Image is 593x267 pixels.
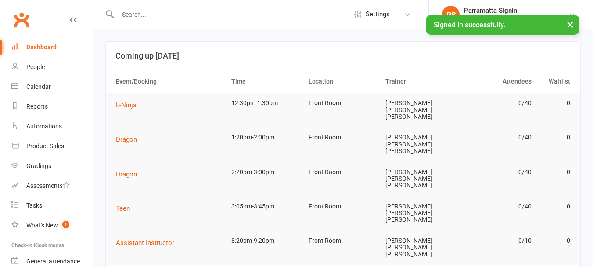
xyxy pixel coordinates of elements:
button: L-Ninja [116,100,143,110]
div: What's New [26,222,58,229]
td: Front Room [305,230,382,251]
td: 0/40 [459,127,536,148]
span: Dragon [116,170,137,178]
th: Trainer [381,70,459,93]
div: Reports [26,103,48,110]
th: Time [227,70,305,93]
td: 12:30pm-1:30pm [227,93,305,113]
th: Location [305,70,382,93]
button: × [562,15,578,34]
td: 0 [535,196,574,217]
td: 0 [535,230,574,251]
h3: Coming up [DATE] [115,51,571,60]
span: L-Ninja [116,101,137,109]
div: Automations [26,123,62,130]
span: 1 [62,221,69,228]
div: Parramatta Signin [464,7,568,15]
input: Search... [115,8,341,21]
a: Gradings [11,156,93,176]
div: Tasks [26,202,42,209]
td: [PERSON_NAME] [PERSON_NAME] [PERSON_NAME] [381,162,459,196]
td: [PERSON_NAME] [PERSON_NAME] [PERSON_NAME] [381,93,459,127]
a: People [11,57,93,77]
span: Teen [116,205,130,212]
a: Dashboard [11,37,93,57]
th: Event/Booking [112,70,227,93]
div: Calendar [26,83,51,90]
td: Front Room [305,162,382,183]
td: Front Room [305,93,382,113]
span: Dragon [116,135,137,143]
td: 0/10 [459,230,536,251]
td: [PERSON_NAME] [PERSON_NAME] [PERSON_NAME] [381,230,459,265]
button: Dragon [116,169,143,179]
th: Attendees [459,70,536,93]
td: Front Room [305,127,382,148]
a: Assessments [11,176,93,196]
div: Dashboard [26,44,57,51]
a: Clubworx [11,9,32,31]
td: Front Room [305,196,382,217]
div: General attendance [26,258,80,265]
button: Assistant Instructor [116,238,180,248]
button: Dragon [116,134,143,145]
div: PS [442,6,460,23]
td: 8:20pm-9:20pm [227,230,305,251]
div: Gradings [26,162,51,169]
td: 3:05pm-3:45pm [227,196,305,217]
a: Automations [11,117,93,136]
td: 0 [535,127,574,148]
td: 0/40 [459,93,536,113]
a: Calendar [11,77,93,97]
span: Settings [366,4,390,24]
td: 1:20pm-2:00pm [227,127,305,148]
a: Tasks [11,196,93,216]
td: [PERSON_NAME] [PERSON_NAME] [PERSON_NAME] [381,196,459,230]
td: 0 [535,93,574,113]
a: Reports [11,97,93,117]
span: Signed in successfully. [434,21,505,29]
span: Assistant Instructor [116,239,174,247]
a: Product Sales [11,136,93,156]
button: Teen [116,203,136,214]
div: Family Self Defence Parramatta pty ltd [464,15,568,22]
td: 0/40 [459,196,536,217]
td: 2:20pm-3:00pm [227,162,305,183]
th: Waitlist [535,70,574,93]
td: 0 [535,162,574,183]
div: Product Sales [26,143,64,150]
td: 0/40 [459,162,536,183]
td: [PERSON_NAME] [PERSON_NAME] [PERSON_NAME] [381,127,459,161]
div: People [26,63,45,70]
a: What's New1 [11,216,93,235]
div: Assessments [26,182,70,189]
